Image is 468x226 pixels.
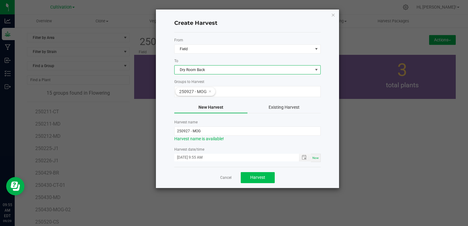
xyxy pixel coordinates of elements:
[179,89,207,94] span: 250927 - MOG
[6,177,25,195] iframe: Resource center
[174,19,321,27] h4: Create Harvest
[175,45,313,53] span: Field
[174,79,321,85] label: Groups to Harvest
[174,119,321,125] label: Harvest name
[174,154,292,161] input: MM/dd/yyyy HH:MM a
[250,175,265,180] span: Harvest
[174,102,247,113] button: New Harvest
[174,136,321,142] div: Harvest name is available!
[175,66,313,74] span: Dry Room Back
[247,102,321,113] button: Existing Harvest
[174,126,321,136] input: e.g. CR1-2021-01-01
[312,156,319,160] span: Now
[241,172,275,183] button: Harvest
[174,147,321,152] label: Harvest date/time
[174,37,321,43] label: From
[299,154,311,161] span: Toggle popup
[220,175,232,180] a: Cancel
[174,58,321,64] label: To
